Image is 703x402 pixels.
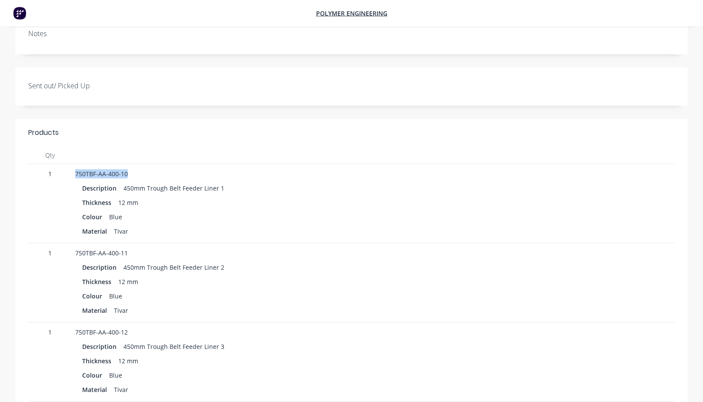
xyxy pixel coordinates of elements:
[82,182,120,194] div: Description
[32,248,68,258] span: 1
[75,328,128,336] span: 750TBF-AA-400-12
[106,211,126,223] div: Blue
[82,369,106,382] div: Colour
[28,127,59,138] div: Products
[82,383,110,396] div: Material
[120,340,228,353] div: 450mm Trough Belt Feeder Liner 3
[316,9,387,17] a: Polymer Engineering
[120,182,228,194] div: 450mm Trough Belt Feeder Liner 1
[82,225,110,238] div: Material
[82,211,106,223] div: Colour
[75,170,128,178] span: 750TBF-AA-400-10
[82,261,120,274] div: Description
[110,383,132,396] div: Tivar
[82,275,115,288] div: Thickness
[82,340,120,353] div: Description
[120,261,228,274] div: 450mm Trough Belt Feeder Liner 2
[106,369,126,382] div: Blue
[82,290,106,302] div: Colour
[110,304,132,317] div: Tivar
[82,196,115,209] div: Thickness
[32,169,68,178] span: 1
[13,7,26,20] img: Factory
[115,275,142,288] div: 12 mm
[110,225,132,238] div: Tivar
[115,355,142,367] div: 12 mm
[82,304,110,317] div: Material
[28,147,72,164] div: Qty
[75,249,128,257] span: 750TBF-AA-400-11
[82,355,115,367] div: Thickness
[32,328,68,337] span: 1
[106,290,126,302] div: Blue
[28,30,675,38] div: Notes
[115,196,142,209] div: 12 mm
[28,80,137,91] label: Sent out/ Picked Up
